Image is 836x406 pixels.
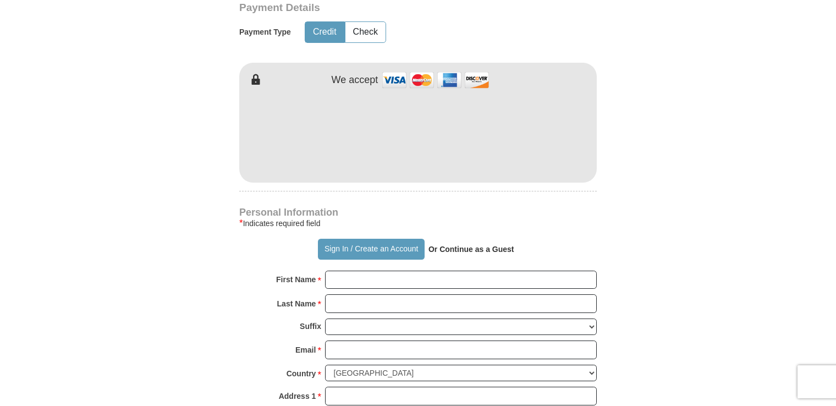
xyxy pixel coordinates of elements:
strong: Last Name [277,296,316,311]
div: Indicates required field [239,217,597,230]
strong: Or Continue as a Guest [428,245,514,254]
strong: Country [287,366,316,381]
button: Check [345,22,386,42]
h4: We accept [332,74,378,86]
h3: Payment Details [239,2,520,14]
h4: Personal Information [239,208,597,217]
strong: First Name [276,272,316,287]
img: credit cards accepted [381,68,491,92]
button: Sign In / Create an Account [318,239,424,260]
strong: Suffix [300,319,321,334]
button: Credit [305,22,344,42]
h5: Payment Type [239,28,291,37]
strong: Email [295,342,316,358]
strong: Address 1 [279,388,316,404]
